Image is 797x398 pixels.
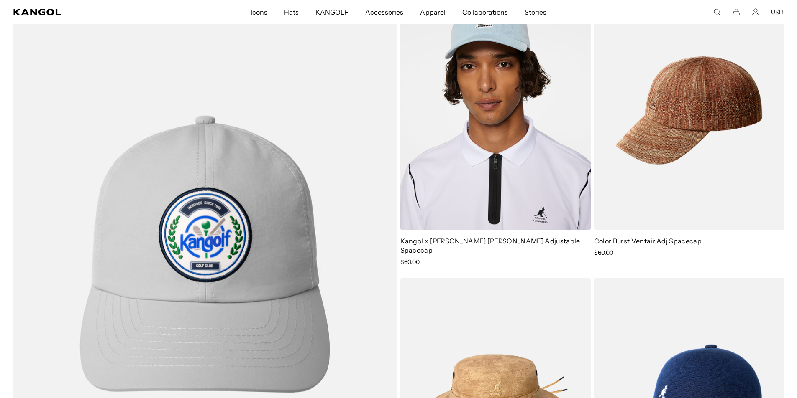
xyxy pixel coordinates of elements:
[594,249,613,256] span: $60.00
[771,8,784,16] button: USD
[400,237,580,254] a: Kangol x [PERSON_NAME] [PERSON_NAME] Adjustable Spacecap
[713,8,721,16] summary: Search here
[400,258,420,266] span: $60.00
[752,8,759,16] a: Account
[594,237,702,245] a: Color Burst Ventair Adj Spacecap
[13,9,166,15] a: Kangol
[733,8,740,16] button: Cart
